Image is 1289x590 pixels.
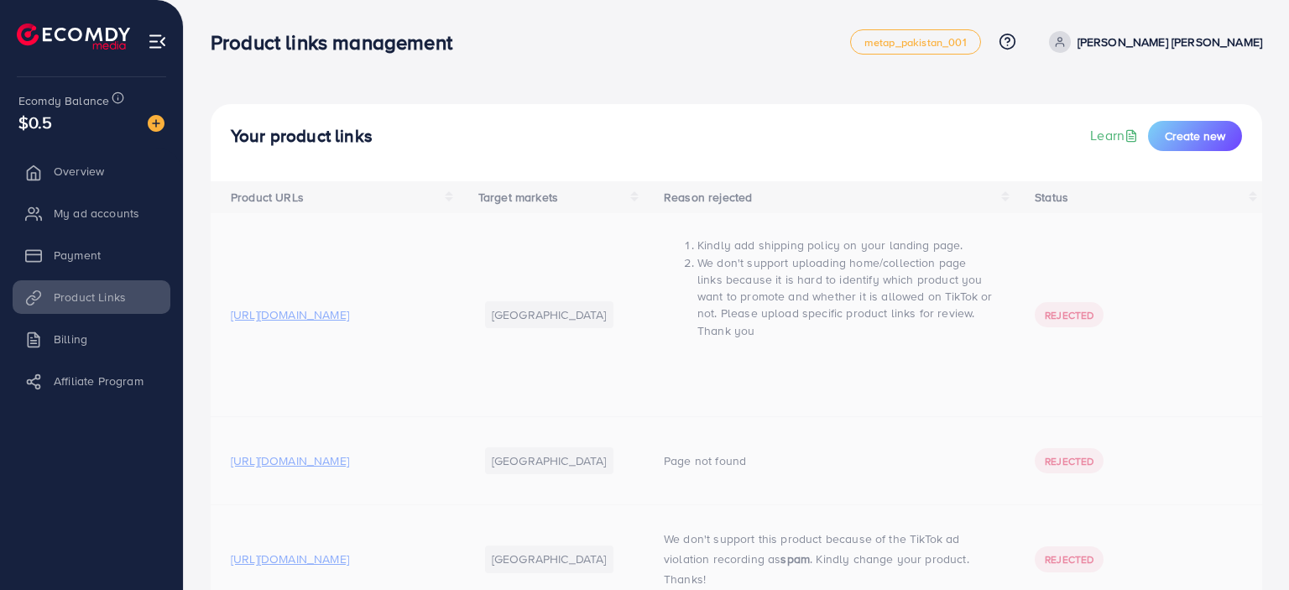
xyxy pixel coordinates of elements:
span: $0.5 [18,110,53,134]
img: logo [17,23,130,50]
a: [PERSON_NAME] [PERSON_NAME] [1042,31,1262,53]
a: metap_pakistan_001 [850,29,981,55]
a: Learn [1090,126,1141,145]
p: [PERSON_NAME] [PERSON_NAME] [1078,32,1262,52]
button: Create new [1148,121,1242,151]
h3: Product links management [211,30,466,55]
span: Create new [1165,128,1225,144]
span: Ecomdy Balance [18,92,109,109]
img: image [148,115,164,132]
img: menu [148,32,167,51]
h4: Your product links [231,126,373,147]
span: metap_pakistan_001 [864,37,967,48]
